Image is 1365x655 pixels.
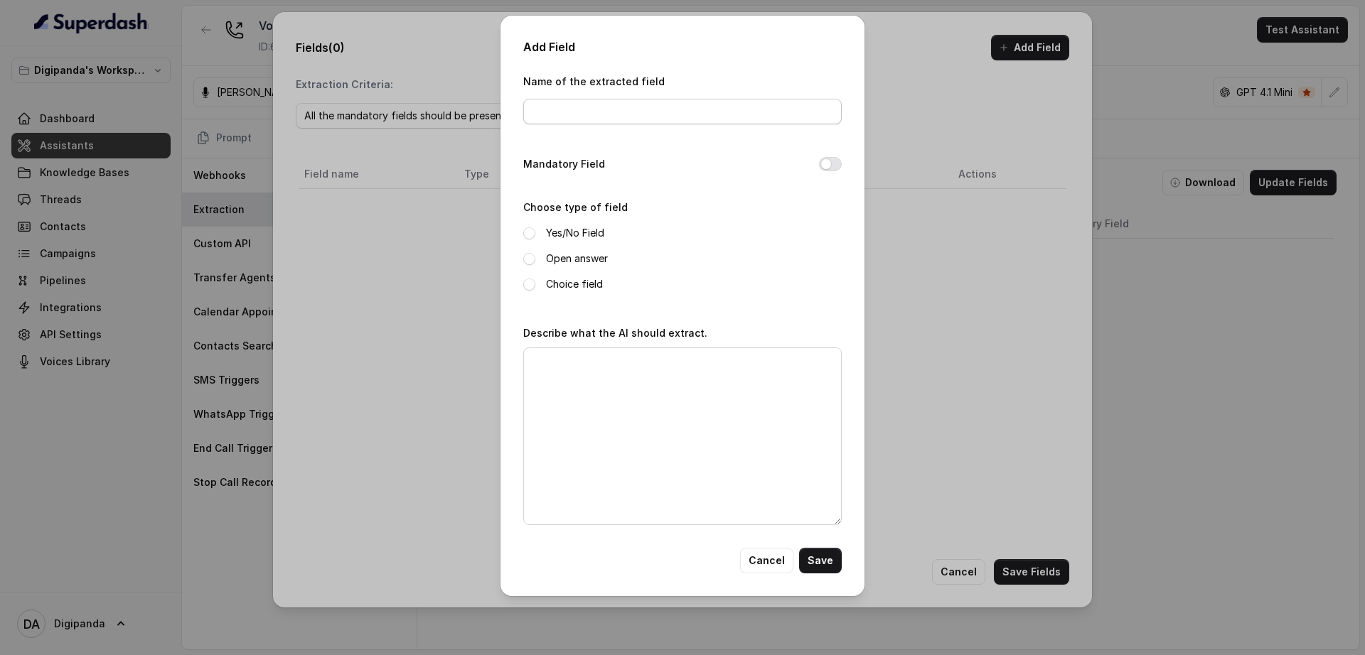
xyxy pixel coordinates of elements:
[523,327,707,339] label: Describe what the AI should extract.
[523,38,842,55] h2: Add Field
[799,548,842,573] button: Save
[523,201,628,213] label: Choose type of field
[546,250,608,267] label: Open answer
[523,156,605,173] label: Mandatory Field
[546,224,604,242] label: Yes/No Field
[546,276,603,293] label: Choice field
[523,75,665,87] label: Name of the extracted field
[740,548,793,573] button: Cancel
